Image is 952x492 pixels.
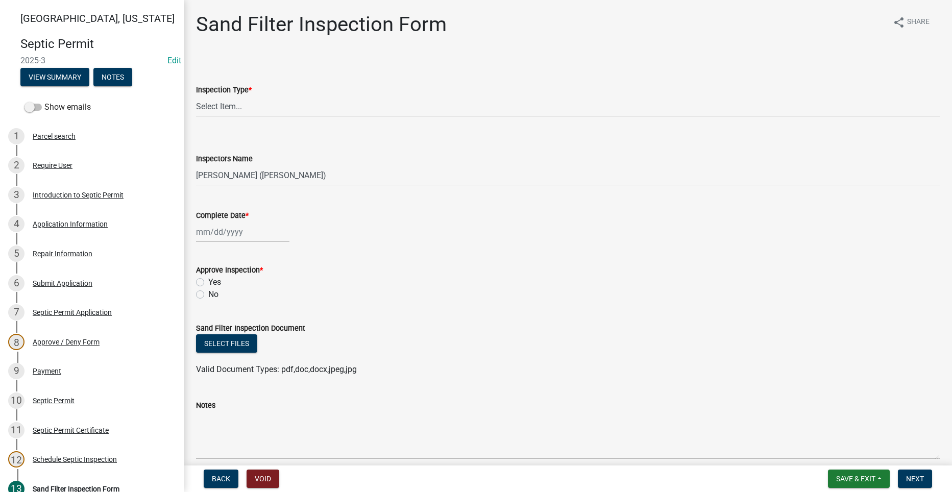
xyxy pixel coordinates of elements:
[33,309,112,316] div: Septic Permit Application
[93,68,132,86] button: Notes
[836,475,875,483] span: Save & Exit
[196,334,257,353] button: Select files
[196,364,357,374] span: Valid Document Types: pdf,doc,docx,jpeg,jpg
[196,325,305,332] label: Sand Filter Inspection Document
[167,56,181,65] a: Edit
[33,338,100,346] div: Approve / Deny Form
[33,133,76,140] div: Parcel search
[33,250,92,257] div: Repair Information
[33,280,92,287] div: Submit Application
[196,156,253,163] label: Inspectors Name
[8,245,25,262] div: 5
[898,470,932,488] button: Next
[8,363,25,379] div: 9
[247,470,279,488] button: Void
[8,216,25,232] div: 4
[8,157,25,174] div: 2
[25,101,91,113] label: Show emails
[8,422,25,438] div: 11
[196,212,249,219] label: Complete Date
[907,16,930,29] span: Share
[828,470,890,488] button: Save & Exit
[196,12,447,37] h1: Sand Filter Inspection Form
[33,427,109,434] div: Septic Permit Certificate
[20,56,163,65] span: 2025-3
[885,12,938,32] button: shareShare
[208,288,218,301] label: No
[204,470,238,488] button: Back
[8,275,25,291] div: 6
[906,475,924,483] span: Next
[208,276,221,288] label: Yes
[20,37,176,52] h4: Septic Permit
[20,12,175,24] span: [GEOGRAPHIC_DATA], [US_STATE]
[20,68,89,86] button: View Summary
[20,73,89,82] wm-modal-confirm: Summary
[8,187,25,203] div: 3
[33,220,108,228] div: Application Information
[196,402,215,409] label: Notes
[196,87,252,94] label: Inspection Type
[33,397,75,404] div: Septic Permit
[8,334,25,350] div: 8
[212,475,230,483] span: Back
[8,128,25,144] div: 1
[893,16,905,29] i: share
[167,56,181,65] wm-modal-confirm: Edit Application Number
[93,73,132,82] wm-modal-confirm: Notes
[8,392,25,409] div: 10
[196,267,263,274] label: Approve Inspection
[196,222,289,242] input: mm/dd/yyyy
[33,191,124,199] div: Introduction to Septic Permit
[8,451,25,468] div: 12
[33,162,72,169] div: Require User
[33,456,117,463] div: Schedule Septic Inspection
[33,367,61,375] div: Payment
[8,304,25,321] div: 7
